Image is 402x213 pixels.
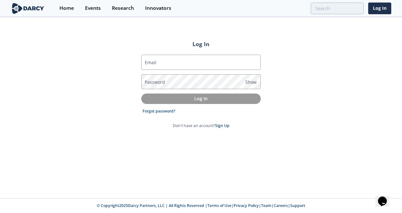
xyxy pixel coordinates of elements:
[290,203,305,208] a: Support
[85,6,101,11] div: Events
[145,79,165,85] label: Password
[141,40,261,48] h2: Log In
[311,3,364,14] input: Advanced Search
[48,203,354,209] p: © Copyright 2025 Darcy Partners, LLC | All Rights Reserved | | | | |
[173,123,229,129] p: Don't have an account?
[261,203,271,208] a: Team
[234,203,259,208] a: Privacy Policy
[145,6,171,11] div: Innovators
[375,188,396,207] iframe: chat widget
[207,203,231,208] a: Terms of Use
[145,59,156,66] label: Email
[59,6,74,11] div: Home
[274,203,288,208] a: Careers
[143,108,175,114] a: Forgot password?
[146,95,256,102] p: Log In
[368,3,391,14] a: Log In
[215,123,229,128] a: Sign Up
[245,79,257,85] span: Show
[11,3,45,14] img: logo-wide.svg
[141,94,261,104] button: Log In
[112,6,134,11] div: Research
